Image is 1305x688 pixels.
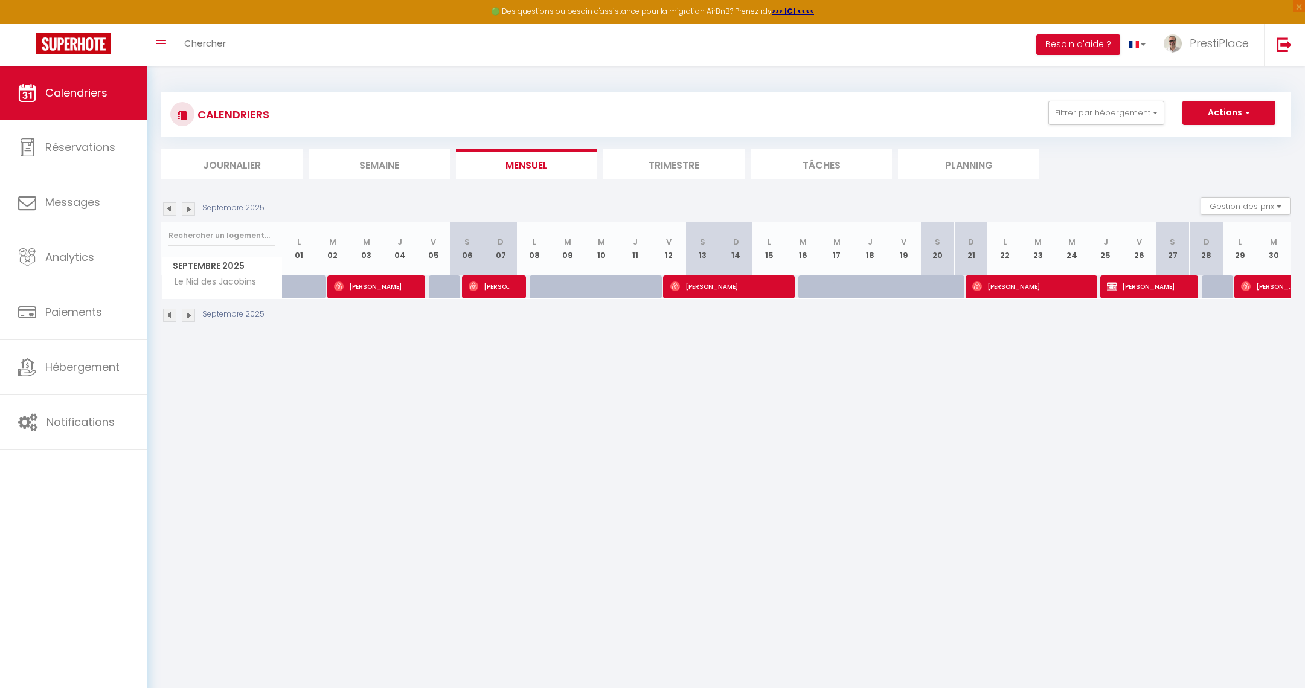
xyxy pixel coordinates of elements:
[168,225,275,246] input: Rechercher un logement...
[1238,236,1242,248] abbr: L
[161,149,303,179] li: Journalier
[633,236,638,248] abbr: J
[1241,275,1297,298] span: [PERSON_NAME]
[786,222,820,275] th: 16
[1201,197,1291,215] button: Gestion des prix
[1048,101,1164,125] button: Filtrer par hébergement
[456,149,597,179] li: Mensuel
[498,236,504,248] abbr: D
[685,222,719,275] th: 13
[968,236,974,248] abbr: D
[484,222,518,275] th: 07
[297,236,301,248] abbr: L
[564,236,571,248] abbr: M
[36,33,111,54] img: Super Booking
[334,275,413,298] span: [PERSON_NAME]
[1170,236,1175,248] abbr: S
[1036,34,1120,55] button: Besoin d'aide ?
[45,359,120,375] span: Hébergement
[45,304,102,320] span: Paiements
[768,236,771,248] abbr: L
[752,222,786,275] th: 15
[518,222,551,275] th: 08
[1182,101,1275,125] button: Actions
[1223,222,1257,275] th: 29
[417,222,450,275] th: 05
[820,222,854,275] th: 17
[316,222,350,275] th: 02
[194,101,269,128] h3: CALENDRIERS
[1022,222,1056,275] th: 23
[1257,222,1291,275] th: 30
[1270,236,1277,248] abbr: M
[1155,24,1264,66] a: ... PrestiPlace
[603,149,745,179] li: Trimestre
[666,236,672,248] abbr: V
[533,236,536,248] abbr: L
[700,236,705,248] abbr: S
[1055,222,1089,275] th: 24
[350,222,383,275] th: 03
[1034,236,1042,248] abbr: M
[551,222,585,275] th: 09
[1103,236,1108,248] abbr: J
[670,275,783,298] span: [PERSON_NAME]
[202,309,265,320] p: Septembre 2025
[901,236,906,248] abbr: V
[363,236,370,248] abbr: M
[329,236,336,248] abbr: M
[1123,222,1156,275] th: 26
[1107,275,1186,298] span: [PERSON_NAME]
[46,414,115,429] span: Notifications
[450,222,484,275] th: 06
[1089,222,1123,275] th: 25
[935,236,940,248] abbr: S
[45,140,115,155] span: Réservations
[1068,236,1076,248] abbr: M
[1190,222,1223,275] th: 28
[1204,236,1210,248] abbr: D
[175,24,235,66] a: Chercher
[1156,222,1190,275] th: 27
[1164,34,1182,53] img: ...
[1277,37,1292,52] img: logout
[719,222,753,275] th: 14
[164,275,259,289] span: Le Nid des Jacobins
[283,222,316,275] th: 01
[833,236,841,248] abbr: M
[1190,36,1249,51] span: PrestiPlace
[853,222,887,275] th: 18
[585,222,618,275] th: 10
[1137,236,1142,248] abbr: V
[898,149,1039,179] li: Planning
[202,202,265,214] p: Septembre 2025
[309,149,450,179] li: Semaine
[598,236,605,248] abbr: M
[464,236,470,248] abbr: S
[1003,236,1007,248] abbr: L
[751,149,892,179] li: Tâches
[921,222,955,275] th: 20
[45,249,94,265] span: Analytics
[988,222,1022,275] th: 22
[954,222,988,275] th: 21
[772,6,814,16] a: >>> ICI <<<<
[383,222,417,275] th: 04
[431,236,436,248] abbr: V
[972,275,1085,298] span: [PERSON_NAME]
[652,222,686,275] th: 12
[868,236,873,248] abbr: J
[887,222,921,275] th: 19
[733,236,739,248] abbr: D
[800,236,807,248] abbr: M
[45,85,107,100] span: Calendriers
[162,257,282,275] span: Septembre 2025
[618,222,652,275] th: 11
[469,275,514,298] span: [PERSON_NAME]
[397,236,402,248] abbr: J
[45,195,100,210] span: Messages
[184,37,226,50] span: Chercher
